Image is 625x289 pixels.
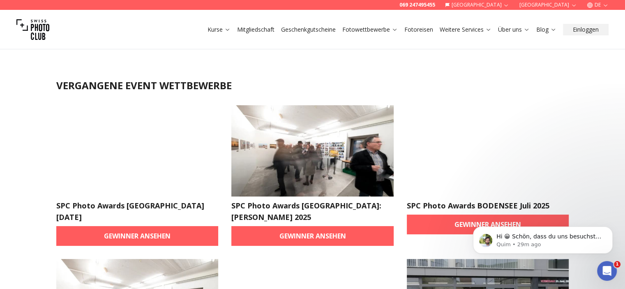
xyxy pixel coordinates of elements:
a: Blog [536,25,556,34]
a: Mitgliedschaft [237,25,274,34]
h2: SPC Photo Awards [GEOGRAPHIC_DATA]: [PERSON_NAME] 2025 [231,200,394,223]
a: Über uns [498,25,530,34]
img: SPC Photo Awards BODENSEE Juli 2025 [407,105,569,197]
a: Fotowettbewerbe [342,25,398,34]
button: Geschenkgutscheine [278,24,339,35]
img: Swiss photo club [16,13,49,46]
a: 069 247495455 [399,2,435,8]
iframe: Intercom live chat [597,261,617,281]
a: Geschenkgutscheine [281,25,336,34]
h2: SPC Photo Awards BODENSEE Juli 2025 [407,200,569,211]
h1: Vergangene Event Wettbewerbe [56,79,569,92]
a: Gewinner ansehen [407,215,569,234]
span: 1 [614,261,620,268]
button: Kurse [204,24,234,35]
img: SPC Photo Awards Zürich: Herbst 2025 [231,105,394,197]
img: SPC Photo Awards DRESDEN September 2025 [56,105,219,197]
a: Weitere Services [440,25,491,34]
button: Fotowettbewerbe [339,24,401,35]
iframe: Intercom notifications message [461,209,625,267]
button: Fotoreisen [401,24,436,35]
h2: SPC Photo Awards [GEOGRAPHIC_DATA] [DATE] [56,200,219,223]
button: Einloggen [563,24,609,35]
a: Fotoreisen [404,25,433,34]
button: Blog [533,24,560,35]
button: Mitgliedschaft [234,24,278,35]
a: Gewinner ansehen [231,226,394,246]
a: Gewinner ansehen [56,226,219,246]
a: Kurse [208,25,231,34]
button: Über uns [495,24,533,35]
button: Weitere Services [436,24,495,35]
